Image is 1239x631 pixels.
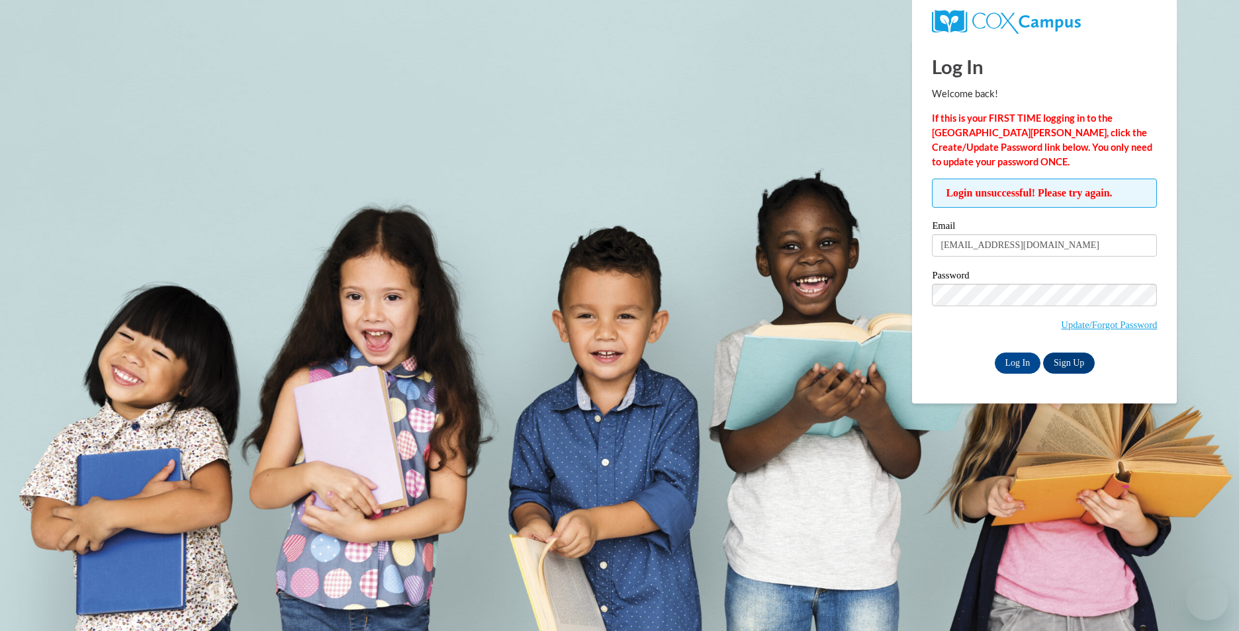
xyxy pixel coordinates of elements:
[932,221,1157,234] label: Email
[932,179,1157,208] span: Login unsuccessful! Please try again.
[932,87,1157,101] p: Welcome back!
[932,271,1157,284] label: Password
[1061,319,1157,330] a: Update/Forgot Password
[995,353,1041,374] input: Log In
[932,10,1157,34] a: COX Campus
[1043,353,1095,374] a: Sign Up
[932,10,1080,34] img: COX Campus
[1186,578,1228,620] iframe: Button to launch messaging window
[932,112,1152,167] strong: If this is your FIRST TIME logging in to the [GEOGRAPHIC_DATA][PERSON_NAME], click the Create/Upd...
[932,53,1157,80] h1: Log In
